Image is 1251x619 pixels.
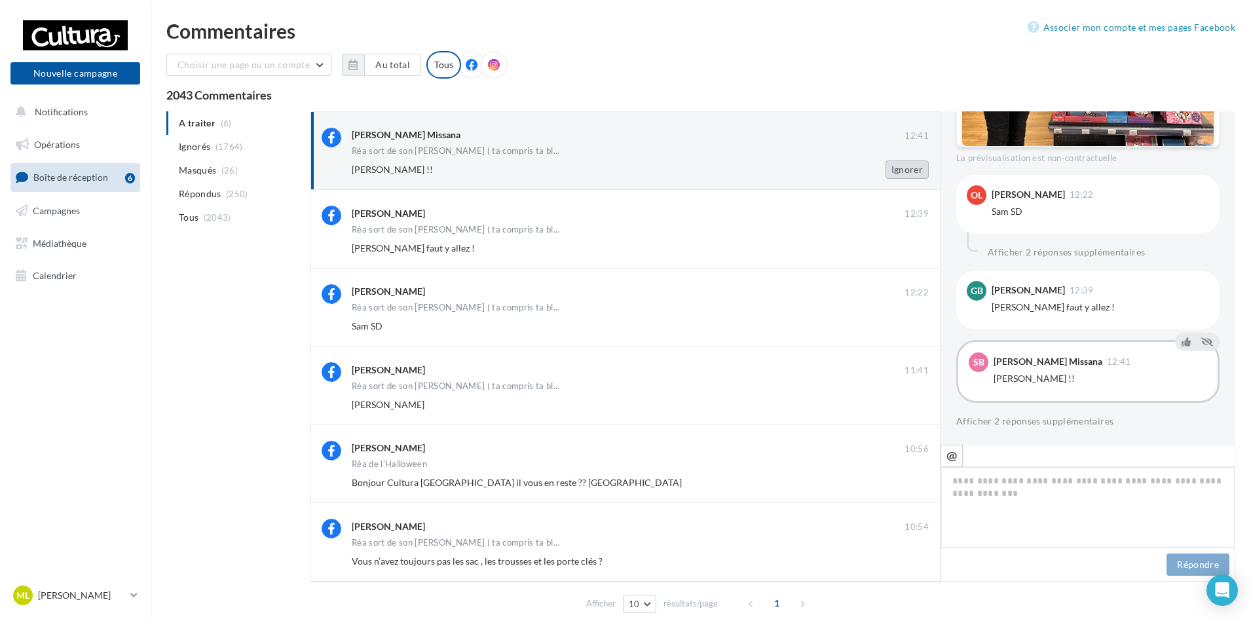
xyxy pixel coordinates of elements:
[905,443,929,455] span: 10:56
[992,301,1209,314] div: [PERSON_NAME] faut y allez !
[623,595,656,613] button: 10
[905,365,929,377] span: 11:41
[179,140,210,153] span: Ignorés
[905,521,929,533] span: 10:54
[177,59,310,70] span: Choisir une page ou un compte
[905,287,929,299] span: 12:22
[1070,191,1094,199] span: 12:22
[1107,358,1131,366] span: 12:41
[982,244,1150,260] button: Afficher 2 réponses supplémentaires
[8,230,143,257] a: Médiathèque
[994,357,1102,366] div: [PERSON_NAME] Missana
[8,163,143,191] a: Boîte de réception6
[426,51,461,79] div: Tous
[971,284,983,297] span: GB
[8,98,138,126] button: Notifications
[204,212,231,223] span: (2043)
[956,413,1113,429] button: Afficher 2 réponses supplémentaires
[166,21,1235,41] div: Commentaires
[179,211,198,224] span: Tous
[992,286,1065,295] div: [PERSON_NAME]
[352,320,383,331] span: Sam SD
[8,197,143,225] a: Campagnes
[352,303,560,312] span: Réa sort de son [PERSON_NAME] ( ta compris ta bl...
[973,356,984,369] span: SB
[629,599,640,609] span: 10
[342,54,421,76] button: Au total
[8,262,143,290] a: Calendrier
[166,54,331,76] button: Choisir une page ou un compte
[352,441,425,455] div: [PERSON_NAME]
[992,205,1209,218] div: Sam SD
[905,130,929,142] span: 12:41
[1028,20,1235,35] a: Associer mon compte et mes pages Facebook
[766,593,787,614] span: 1
[35,106,88,117] span: Notifications
[992,190,1065,199] div: [PERSON_NAME]
[125,173,135,183] div: 6
[8,131,143,159] a: Opérations
[886,160,929,179] button: Ignorer
[34,139,80,150] span: Opérations
[586,597,616,610] span: Afficher
[352,128,460,141] div: [PERSON_NAME] Missana
[1167,553,1229,576] button: Répondre
[956,147,1220,164] div: La prévisualisation est non-contractuelle
[352,242,475,253] span: [PERSON_NAME] faut y allez !
[352,555,603,567] span: Vous n’avez toujours pas les sac , les trousses et les porte clés ?
[352,460,427,468] div: Réa de l’Halloween
[179,164,216,177] span: Masqués
[352,477,682,488] span: Bonjour Cultura [GEOGRAPHIC_DATA] il vous en reste ?? [GEOGRAPHIC_DATA]
[352,364,425,377] div: [PERSON_NAME]
[179,187,221,200] span: Répondus
[166,89,1235,101] div: 2043 Commentaires
[38,589,125,602] p: [PERSON_NAME]
[352,285,425,298] div: [PERSON_NAME]
[33,270,77,281] span: Calendrier
[226,189,248,199] span: (250)
[215,141,243,152] span: (1764)
[352,225,560,234] span: Réa sort de son [PERSON_NAME] ( ta compris ta bl...
[941,445,963,467] button: @
[16,589,29,602] span: ML
[946,449,958,461] i: @
[352,399,424,410] span: [PERSON_NAME]
[33,237,86,248] span: Médiathèque
[663,597,718,610] span: résultats/page
[352,164,433,175] span: [PERSON_NAME] !!
[352,538,560,547] span: Réa sort de son [PERSON_NAME] ( ta compris ta bl...
[10,62,140,84] button: Nouvelle campagne
[994,372,1207,385] div: [PERSON_NAME] !!
[10,583,140,608] a: ML [PERSON_NAME]
[352,207,425,220] div: [PERSON_NAME]
[364,54,421,76] button: Au total
[971,189,982,202] span: Ol
[352,147,560,155] span: Réa sort de son [PERSON_NAME] ( ta compris ta bl...
[33,172,108,183] span: Boîte de réception
[352,520,425,533] div: [PERSON_NAME]
[1070,286,1094,295] span: 12:39
[352,382,560,390] span: Réa sort de son [PERSON_NAME] ( ta compris ta bl...
[905,208,929,220] span: 12:39
[33,205,80,216] span: Campagnes
[221,165,238,176] span: (26)
[1206,574,1238,606] div: Open Intercom Messenger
